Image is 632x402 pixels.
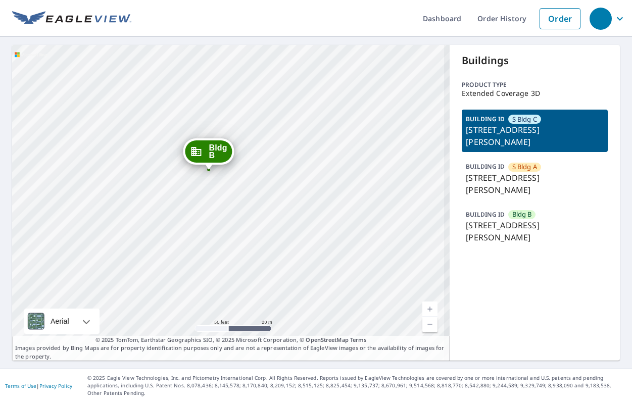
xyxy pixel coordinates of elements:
a: Privacy Policy [39,382,72,389]
a: Terms [350,336,367,343]
p: [STREET_ADDRESS][PERSON_NAME] [466,124,604,148]
img: EV Logo [12,11,131,26]
span: © 2025 TomTom, Earthstar Geographics SIO, © 2025 Microsoft Corporation, © [95,336,367,344]
a: Current Level 19, Zoom In [422,301,437,317]
p: | [5,383,72,389]
p: [STREET_ADDRESS][PERSON_NAME] [466,172,604,196]
span: Bldg B [512,210,532,219]
p: © 2025 Eagle View Technologies, Inc. and Pictometry International Corp. All Rights Reserved. Repo... [87,374,627,397]
div: Aerial [24,309,100,334]
span: S Bldg C [512,115,537,124]
p: [STREET_ADDRESS][PERSON_NAME] [466,219,604,243]
p: Extended Coverage 3D [462,89,608,97]
span: Bldg B [209,144,227,159]
a: Current Level 19, Zoom Out [422,317,437,332]
p: BUILDING ID [466,115,505,123]
p: BUILDING ID [466,162,505,171]
a: Order [540,8,580,29]
p: Images provided by Bing Maps are for property identification purposes only and are not a represen... [12,336,450,361]
a: Terms of Use [5,382,36,389]
span: S Bldg A [512,162,537,172]
p: Product type [462,80,608,89]
div: Dropped pin, building Bldg B, Commercial property, 225 Coggins Dr Pleasant Hill, CA 94523 [183,138,234,170]
a: OpenStreetMap [306,336,348,343]
p: BUILDING ID [466,210,505,219]
p: Buildings [462,53,608,68]
div: Aerial [47,309,72,334]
